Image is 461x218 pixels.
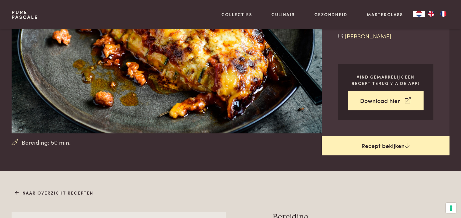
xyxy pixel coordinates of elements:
[437,11,449,17] a: FR
[345,32,391,40] a: [PERSON_NAME]
[322,136,449,156] a: Recept bekijken
[413,11,449,17] aside: Language selected: Nederlands
[348,91,424,110] a: Download hier
[425,11,437,17] a: EN
[12,10,38,19] a: PurePascale
[367,11,403,18] a: Masterclass
[15,190,93,196] a: Naar overzicht recepten
[446,203,456,213] button: Uw voorkeuren voor toestemming voor trackingtechnologieën
[222,11,252,18] a: Collecties
[338,32,433,40] p: Uit
[413,11,425,17] div: Language
[413,11,425,17] a: NL
[271,11,295,18] a: Culinair
[425,11,449,17] ul: Language list
[314,11,347,18] a: Gezondheid
[22,138,71,147] span: Bereiding: 50 min.
[348,74,424,86] p: Vind gemakkelijk een recept terug via de app!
